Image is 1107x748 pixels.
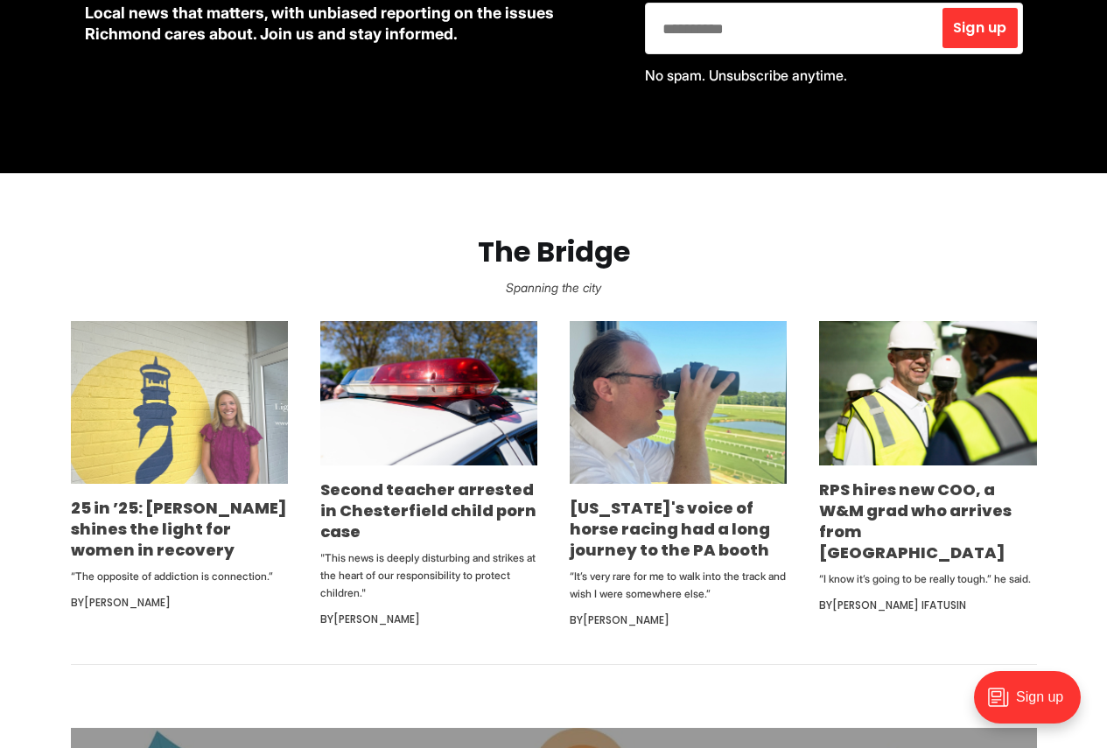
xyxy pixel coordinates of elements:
[570,568,787,603] p: “It’s very rare for me to walk into the track and wish I were somewhere else.”
[320,321,537,465] img: Second teacher arrested in Chesterfield child porn case
[942,8,1017,48] button: Sign up
[320,609,537,630] div: By
[320,479,536,542] a: Second teacher arrested in Chesterfield child porn case
[819,479,1012,563] a: RPS hires new COO, a W&M grad who arrives from [GEOGRAPHIC_DATA]
[85,3,617,45] p: Local news that matters, with unbiased reporting on the issues Richmond cares about. Join us and ...
[832,598,966,612] a: [PERSON_NAME] Ifatusin
[28,236,1079,269] h2: The Bridge
[819,321,1036,466] img: RPS hires new COO, a W&M grad who arrives from Indianapolis
[583,612,669,627] a: [PERSON_NAME]
[570,497,770,561] a: [US_STATE]'s voice of horse racing had a long journey to the PA booth
[28,276,1079,300] p: Spanning the city
[333,612,420,626] a: [PERSON_NAME]
[819,570,1036,588] p: “I know it’s going to be really tough.” he said.
[71,592,288,613] div: By
[819,595,1036,616] div: By
[71,568,288,585] p: “The opposite of addiction is connection.”
[320,549,537,602] p: "This news is deeply disturbing and strikes at the heart of our responsibility to protect children."
[959,662,1107,748] iframe: portal-trigger
[953,21,1006,35] span: Sign up
[71,497,287,561] a: 25 in ’25: [PERSON_NAME] shines the light for women in recovery
[84,595,171,610] a: [PERSON_NAME]
[645,66,847,84] span: No spam. Unsubscribe anytime.
[570,321,787,484] img: Virginia's voice of horse racing had a long journey to the PA booth
[570,610,787,631] div: By
[71,321,288,484] img: 25 in ’25: Emily DuBose shines the light for women in recovery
